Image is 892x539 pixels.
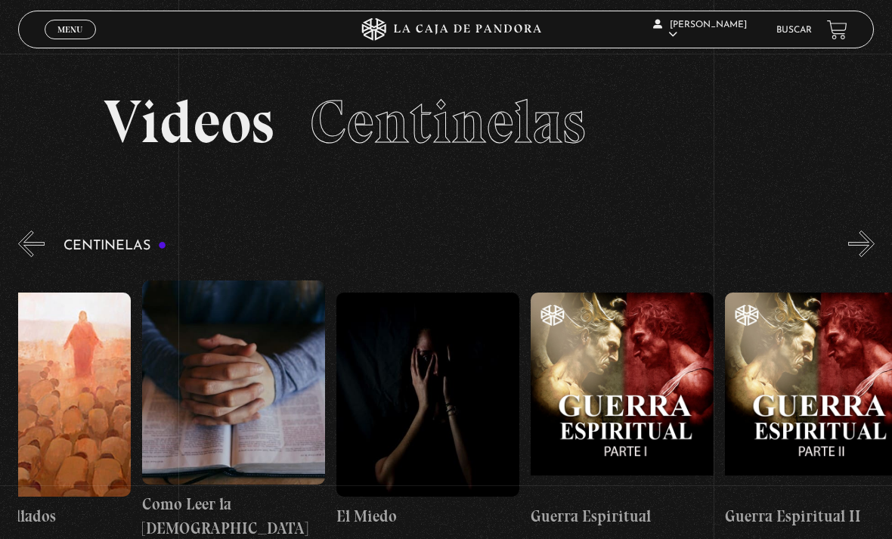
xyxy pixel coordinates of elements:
a: Buscar [776,26,812,35]
h3: Centinelas [63,239,167,253]
h2: Videos [104,91,788,152]
h4: El Miedo [336,504,519,528]
span: [PERSON_NAME] [653,20,747,39]
a: View your shopping cart [827,20,847,40]
button: Previous [18,231,45,257]
span: Centinelas [310,85,586,158]
span: Menu [57,25,82,34]
button: Next [848,231,875,257]
span: Cerrar [53,38,88,48]
h4: Guerra Espiritual [531,504,714,528]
